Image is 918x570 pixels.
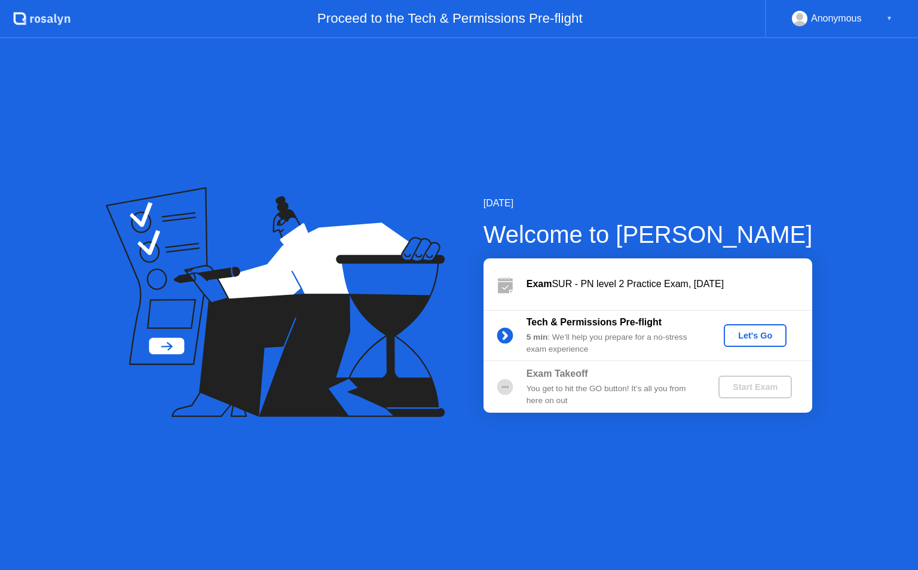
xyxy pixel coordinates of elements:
b: Exam Takeoff [527,368,588,379]
button: Start Exam [718,376,792,398]
b: 5 min [527,333,548,342]
button: Let's Go [724,324,787,347]
div: Anonymous [811,11,862,26]
div: Let's Go [729,331,782,340]
div: [DATE] [484,196,813,211]
div: Welcome to [PERSON_NAME] [484,217,813,252]
div: : We’ll help you prepare for a no-stress exam experience [527,331,699,356]
b: Exam [527,279,552,289]
div: Start Exam [723,382,787,392]
b: Tech & Permissions Pre-flight [527,317,662,327]
div: SUR - PN level 2 Practice Exam, [DATE] [527,277,812,291]
div: You get to hit the GO button! It’s all you from here on out [527,383,699,407]
div: ▼ [886,11,892,26]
